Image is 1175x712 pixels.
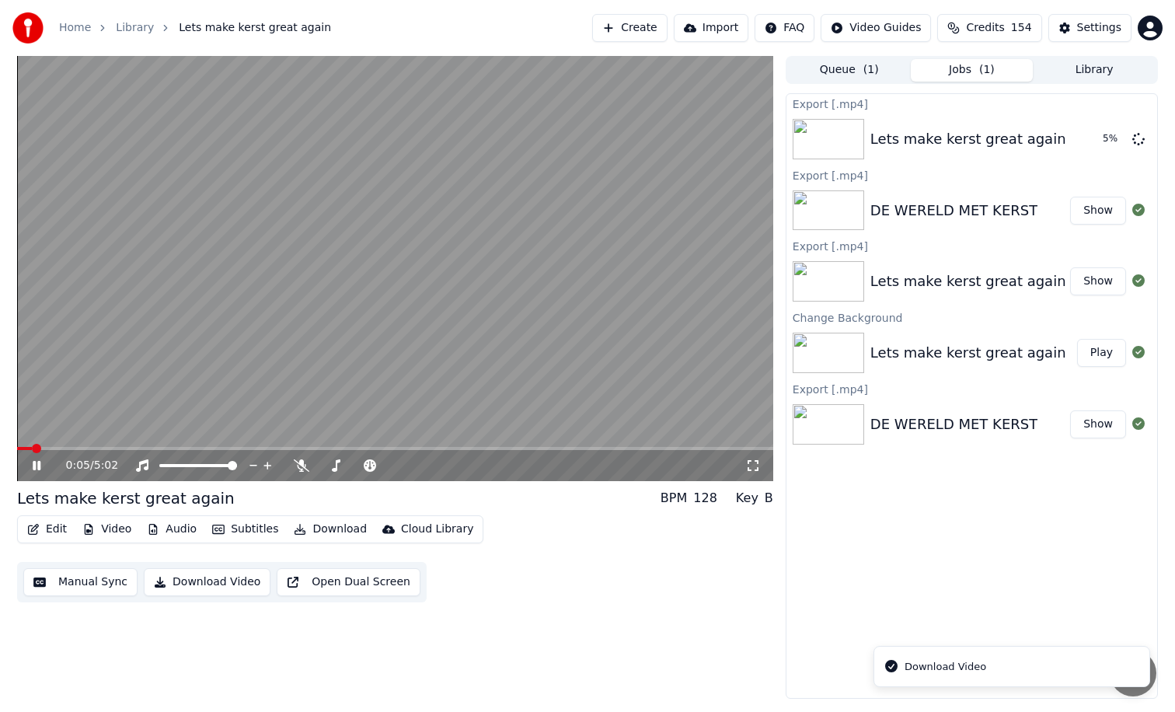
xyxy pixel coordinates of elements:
button: Show [1070,410,1126,438]
button: Video Guides [821,14,931,42]
div: B [765,489,773,508]
button: Manual Sync [23,568,138,596]
div: Lets make kerst great again [870,342,1066,364]
span: 5:02 [94,458,118,473]
span: Lets make kerst great again [179,20,331,36]
button: Open Dual Screen [277,568,420,596]
button: Show [1070,267,1126,295]
button: Subtitles [206,518,284,540]
button: Library [1033,59,1156,82]
div: 128 [693,489,717,508]
button: Show [1070,197,1126,225]
div: BPM [661,489,687,508]
button: Import [674,14,748,42]
div: Export [.mp4] [786,236,1157,255]
button: Audio [141,518,203,540]
button: Play [1077,339,1126,367]
span: ( 1 ) [979,62,995,78]
div: Settings [1077,20,1121,36]
div: Lets make kerst great again [870,128,1066,150]
button: Settings [1048,14,1131,42]
div: Lets make kerst great again [870,270,1066,292]
button: Queue [788,59,911,82]
button: Download [288,518,373,540]
div: / [66,458,103,473]
button: Credits154 [937,14,1041,42]
a: Home [59,20,91,36]
a: Library [116,20,154,36]
span: 154 [1011,20,1032,36]
span: ( 1 ) [863,62,879,78]
button: Create [592,14,668,42]
div: DE WERELD MET KERST [870,200,1037,222]
span: 0:05 [66,458,90,473]
div: Key [736,489,758,508]
img: youka [12,12,44,44]
button: FAQ [755,14,814,42]
div: Export [.mp4] [786,94,1157,113]
div: 5 % [1103,133,1126,145]
nav: breadcrumb [59,20,331,36]
button: Download Video [144,568,270,596]
button: Video [76,518,138,540]
div: Download Video [905,659,986,675]
div: Export [.mp4] [786,379,1157,398]
div: DE WERELD MET KERST [870,414,1037,435]
span: Credits [966,20,1004,36]
div: Cloud Library [401,522,473,537]
div: Export [.mp4] [786,166,1157,184]
button: Edit [21,518,73,540]
div: Change Background [786,308,1157,326]
button: Jobs [911,59,1034,82]
div: Lets make kerst great again [17,487,235,509]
